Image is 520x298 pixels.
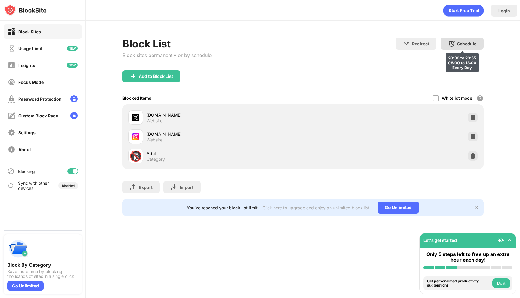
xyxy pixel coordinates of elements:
div: 🔞 [129,150,142,162]
div: Password Protection [18,96,62,102]
div: [DOMAIN_NAME] [147,112,303,118]
img: lock-menu.svg [70,95,78,102]
div: [DOMAIN_NAME] [147,131,303,137]
div: Insights [18,63,35,68]
div: Go Unlimited [378,202,419,214]
div: animation [443,5,484,17]
img: new-icon.svg [67,63,78,68]
div: You’ve reached your block list limit. [187,205,259,210]
img: time-usage-off.svg [8,45,15,52]
div: Website [147,137,162,143]
div: About [18,147,31,152]
div: Only 5 steps left to free up an extra hour each day! [423,251,512,263]
img: eye-not-visible.svg [498,237,504,243]
div: Settings [18,130,36,135]
img: blocking-icon.svg [7,168,14,175]
div: Focus Mode [18,80,44,85]
div: Every Day [448,65,476,70]
div: Schedule [457,41,476,46]
div: Disabled [62,184,75,187]
div: Get personalized productivity suggestions [427,279,491,288]
div: Adult [147,150,303,157]
div: Save more time by blocking thousands of sites in a single click [7,269,78,279]
div: Block sites permanently or by schedule [122,52,212,58]
img: about-off.svg [8,146,15,153]
img: password-protection-off.svg [8,95,15,103]
img: lock-menu.svg [70,112,78,119]
div: Export [139,185,153,190]
div: Usage Limit [18,46,42,51]
img: sync-icon.svg [7,182,14,189]
div: Import [180,185,193,190]
img: favicons [132,133,139,140]
img: focus-off.svg [8,78,15,86]
img: settings-off.svg [8,129,15,136]
div: Click here to upgrade and enjoy an unlimited block list. [262,205,370,210]
img: logo-blocksite.svg [4,4,47,16]
div: Redirect [412,41,429,46]
div: Let's get started [423,238,457,243]
div: 20:30 to 23:55 [448,56,476,60]
div: Go Unlimited [7,281,44,291]
div: Custom Block Page [18,113,58,118]
div: Sync with other devices [18,181,49,191]
img: new-icon.svg [67,46,78,51]
img: favicons [132,114,139,121]
div: Blocking [18,169,35,174]
img: omni-setup-toggle.svg [506,237,512,243]
div: Add to Block List [139,74,173,79]
div: Website [147,118,162,123]
div: Whitelist mode [442,96,472,101]
button: Do it [492,278,510,288]
div: Blocked Items [122,96,151,101]
div: Category [147,157,165,162]
div: Login [498,8,510,13]
div: Block By Category [7,262,78,268]
img: insights-off.svg [8,62,15,69]
div: Block List [122,38,212,50]
img: x-button.svg [474,205,479,210]
div: 08:00 to 13:00 [448,60,476,65]
div: Block Sites [18,29,41,34]
img: push-categories.svg [7,238,29,260]
img: block-on.svg [8,28,15,35]
img: customize-block-page-off.svg [8,112,15,120]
